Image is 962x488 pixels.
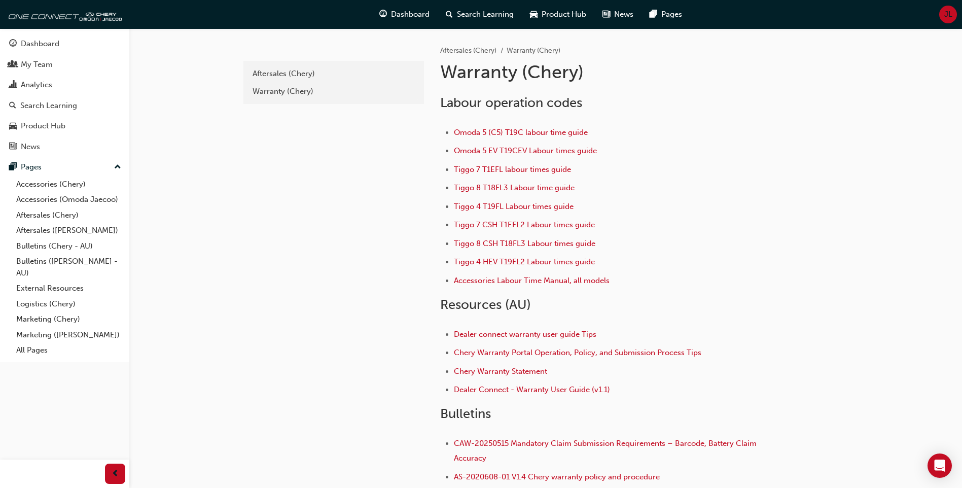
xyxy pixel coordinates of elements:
[9,81,17,90] span: chart-icon
[614,9,633,20] span: News
[9,143,17,152] span: news-icon
[4,76,125,94] a: Analytics
[944,9,952,20] span: JL
[21,79,52,91] div: Analytics
[440,297,531,312] span: Resources (AU)
[454,146,597,155] a: Omoda 5 EV T19CEV Labour times guide
[522,4,594,25] a: car-iconProduct Hub
[9,122,17,131] span: car-icon
[4,137,125,156] a: News
[253,86,415,97] div: Warranty (Chery)
[454,276,610,285] a: Accessories Labour Time Manual, all models
[438,4,522,25] a: search-iconSearch Learning
[21,38,59,50] div: Dashboard
[12,254,125,281] a: Bulletins ([PERSON_NAME] - AU)
[5,4,122,24] img: oneconnect
[21,120,65,132] div: Product Hub
[454,165,571,174] a: Tiggo 7 T1EFL labour times guide
[12,192,125,207] a: Accessories (Omoda Jaecoo)
[661,9,682,20] span: Pages
[21,59,53,71] div: My Team
[457,9,514,20] span: Search Learning
[9,60,17,69] span: people-icon
[253,68,415,80] div: Aftersales (Chery)
[12,311,125,327] a: Marketing (Chery)
[542,9,586,20] span: Product Hub
[454,367,547,376] a: Chery Warranty Statement
[507,45,560,57] li: Warranty (Chery)
[454,183,575,192] a: Tiggo 8 T18FL3 Labour time guide
[454,472,660,481] a: AS-2020608-01 V1.4 Chery warranty policy and procedure
[454,202,574,211] a: Tiggo 4 T19FL Labour times guide
[4,96,125,115] a: Search Learning
[454,348,701,357] a: Chery Warranty Portal Operation, Policy, and Submission Process Tips
[4,34,125,53] a: Dashboard
[4,55,125,74] a: My Team
[12,177,125,192] a: Accessories (Chery)
[9,163,17,172] span: pages-icon
[114,161,121,174] span: up-icon
[530,8,538,21] span: car-icon
[12,327,125,343] a: Marketing ([PERSON_NAME])
[12,342,125,358] a: All Pages
[4,158,125,177] button: Pages
[454,220,595,229] a: Tiggo 7 CSH T1EFL2 Labour times guide
[642,4,690,25] a: pages-iconPages
[247,65,420,83] a: Aftersales (Chery)
[112,468,119,480] span: prev-icon
[12,207,125,223] a: Aftersales (Chery)
[12,296,125,312] a: Logistics (Chery)
[454,128,588,137] a: Omoda 5 (C5) T19C labour time guide
[939,6,957,23] button: JL
[12,223,125,238] a: Aftersales ([PERSON_NAME])
[4,117,125,135] a: Product Hub
[928,454,952,478] div: Open Intercom Messenger
[454,239,595,248] a: Tiggo 8 CSH T18FL3 Labour times guide
[21,141,40,153] div: News
[4,32,125,158] button: DashboardMy TeamAnalyticsSearch LearningProduct HubNews
[594,4,642,25] a: news-iconNews
[602,8,610,21] span: news-icon
[12,281,125,296] a: External Resources
[440,46,496,55] a: Aftersales (Chery)
[454,330,596,339] a: Dealer connect warranty user guide Tips
[371,4,438,25] a: guage-iconDashboard
[454,385,610,394] a: Dealer Connect - Warranty User Guide (v1.1)
[247,83,420,100] a: Warranty (Chery)
[9,40,17,49] span: guage-icon
[391,9,430,20] span: Dashboard
[12,238,125,254] a: Bulletins (Chery - AU)
[650,8,657,21] span: pages-icon
[454,257,595,266] a: Tiggo 4 HEV T19FL2 Labour times guide
[9,101,16,111] span: search-icon
[440,406,491,422] span: Bulletins
[20,100,77,112] div: Search Learning
[440,61,773,83] h1: Warranty (Chery)
[454,439,759,463] a: CAW-20250515 Mandatory Claim Submission Requirements – Barcode, Battery Claim Accuracy
[379,8,387,21] span: guage-icon
[446,8,453,21] span: search-icon
[440,95,582,111] span: Labour operation codes
[21,161,42,173] div: Pages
